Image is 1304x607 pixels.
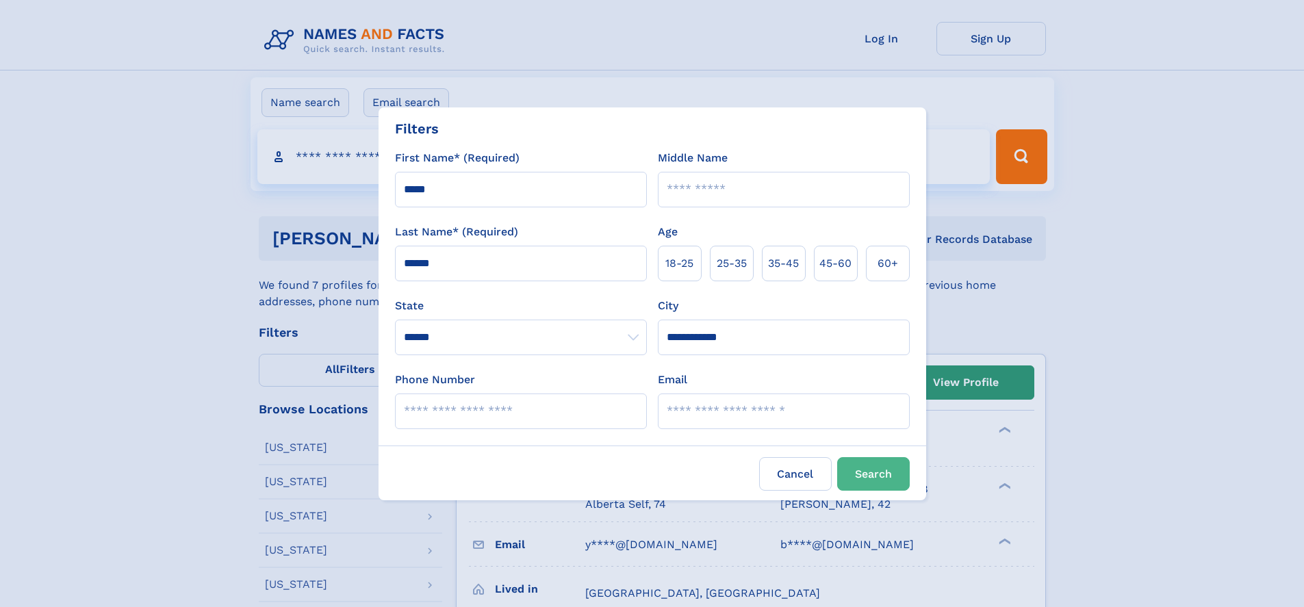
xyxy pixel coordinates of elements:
[658,372,687,388] label: Email
[665,255,693,272] span: 18‑25
[658,224,678,240] label: Age
[395,298,647,314] label: State
[658,150,728,166] label: Middle Name
[395,118,439,139] div: Filters
[395,150,520,166] label: First Name* (Required)
[658,298,678,314] label: City
[395,224,518,240] label: Last Name* (Required)
[395,372,475,388] label: Phone Number
[768,255,799,272] span: 35‑45
[717,255,747,272] span: 25‑35
[878,255,898,272] span: 60+
[819,255,852,272] span: 45‑60
[837,457,910,491] button: Search
[759,457,832,491] label: Cancel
